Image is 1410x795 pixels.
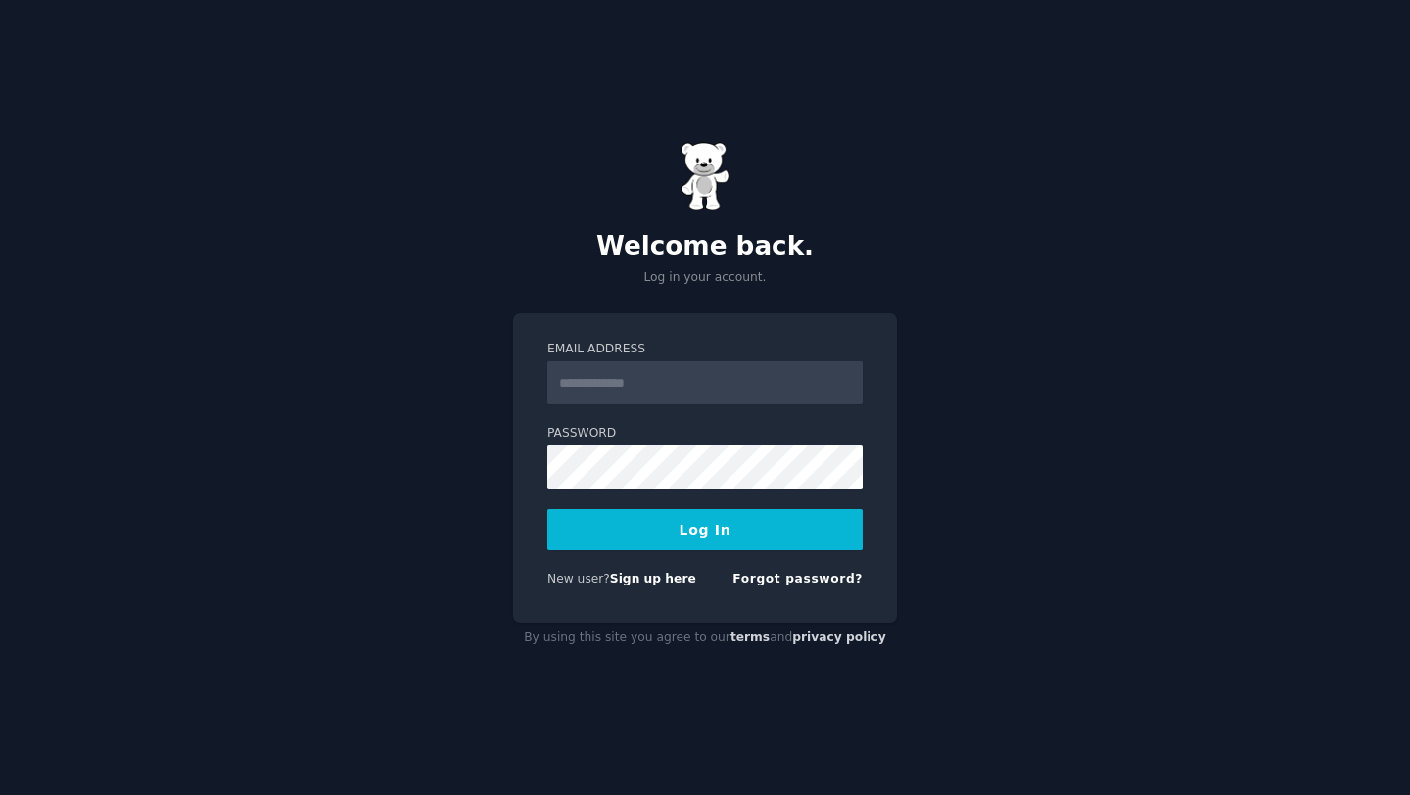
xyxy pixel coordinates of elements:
label: Password [547,425,863,443]
button: Log In [547,509,863,550]
h2: Welcome back. [513,231,897,262]
a: terms [730,631,770,644]
span: New user? [547,572,610,585]
a: privacy policy [792,631,886,644]
label: Email Address [547,341,863,358]
p: Log in your account. [513,269,897,287]
div: By using this site you agree to our and [513,623,897,654]
a: Forgot password? [732,572,863,585]
img: Gummy Bear [681,142,729,210]
a: Sign up here [610,572,696,585]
